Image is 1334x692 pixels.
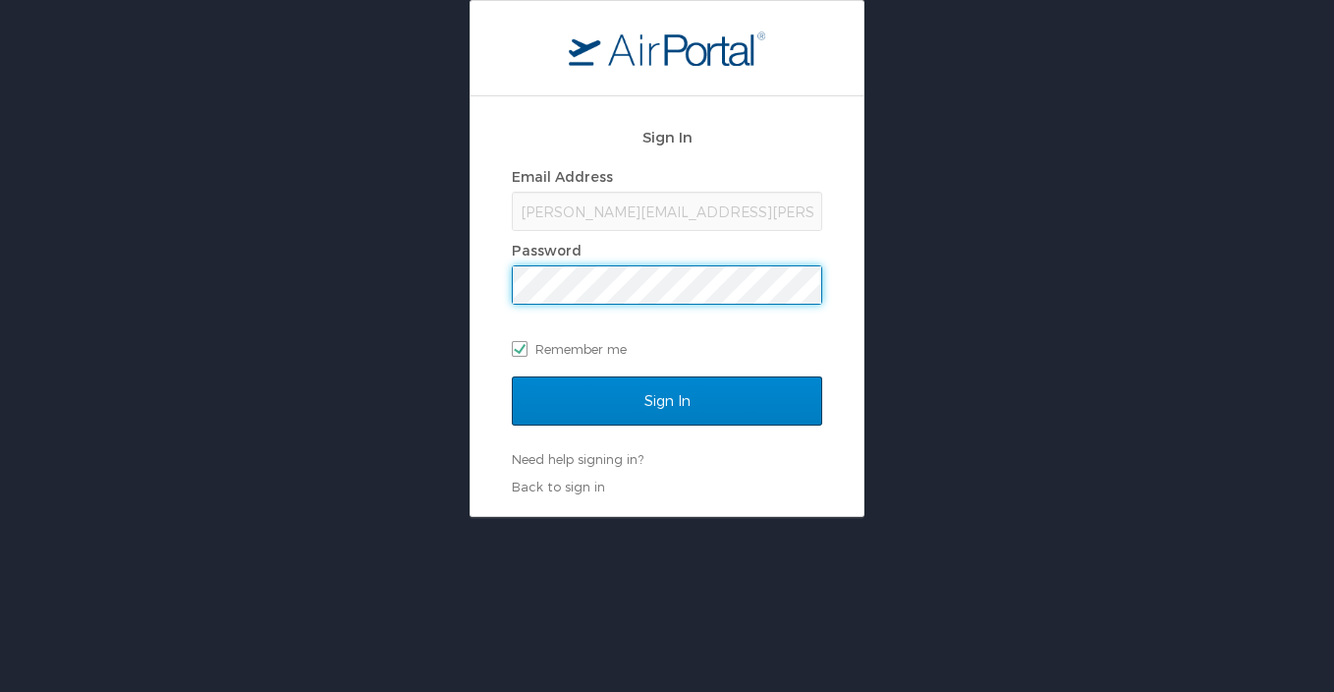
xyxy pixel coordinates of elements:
[512,334,822,364] label: Remember me
[512,451,643,467] a: Need help signing in?
[512,376,822,426] input: Sign In
[569,30,765,66] img: logo
[512,126,822,148] h2: Sign In
[512,479,605,494] a: Back to sign in
[512,168,613,185] label: Email Address
[512,242,582,259] label: Password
